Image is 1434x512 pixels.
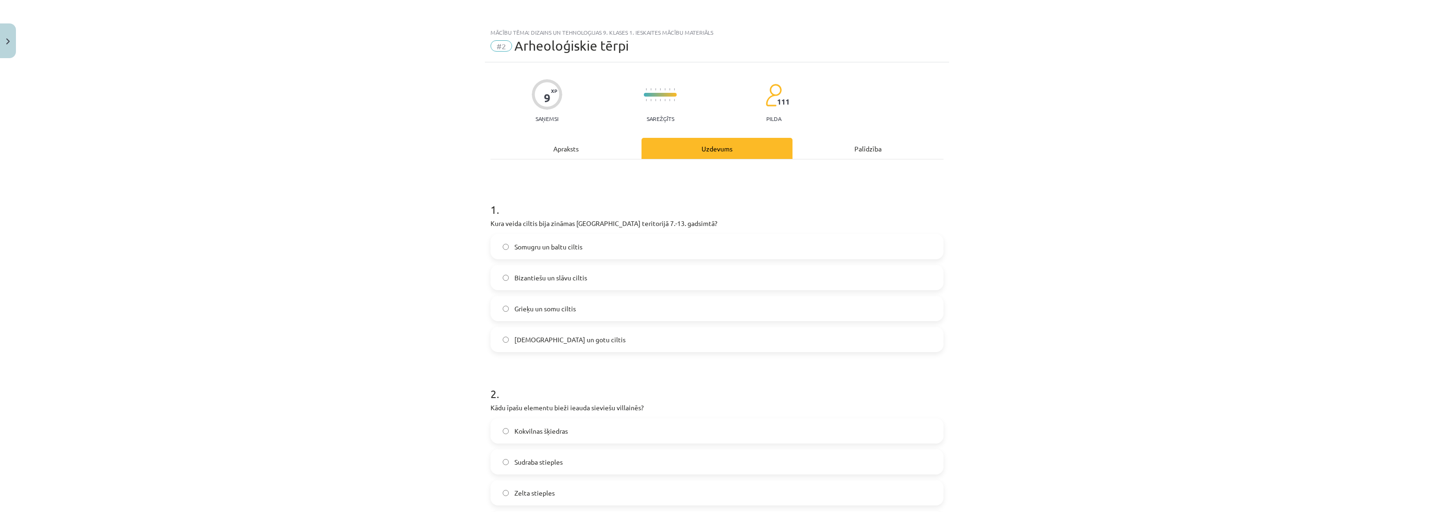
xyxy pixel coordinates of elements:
span: #2 [491,40,512,52]
div: 9 [544,91,551,105]
div: Mācību tēma: Dizains un tehnoloģijas 9. klases 1. ieskaites mācību materiāls [491,29,943,36]
span: Kokvilnas šķiedras [514,426,568,436]
h1: 1 . [491,187,943,216]
span: Bizantiešu un slāvu ciltis [514,273,587,283]
img: icon-short-line-57e1e144782c952c97e751825c79c345078a6d821885a25fce030b3d8c18986b.svg [655,99,656,101]
img: icon-close-lesson-0947bae3869378f0d4975bcd49f059093ad1ed9edebbc8119c70593378902aed.svg [6,38,10,45]
span: XP [551,88,557,93]
h1: 2 . [491,371,943,400]
span: Arheoloģiskie tērpi [514,38,629,53]
img: icon-short-line-57e1e144782c952c97e751825c79c345078a6d821885a25fce030b3d8c18986b.svg [674,88,675,90]
input: Zelta stieples [503,490,509,496]
div: Apraksts [491,138,642,159]
input: Somugru un baltu ciltis [503,244,509,250]
img: icon-short-line-57e1e144782c952c97e751825c79c345078a6d821885a25fce030b3d8c18986b.svg [664,99,665,101]
input: Bizantiešu un slāvu ciltis [503,275,509,281]
input: Kokvilnas šķiedras [503,428,509,434]
img: icon-short-line-57e1e144782c952c97e751825c79c345078a6d821885a25fce030b3d8c18986b.svg [660,88,661,90]
span: Sudraba stieples [514,457,563,467]
p: Sarežģīts [647,115,674,122]
img: icon-short-line-57e1e144782c952c97e751825c79c345078a6d821885a25fce030b3d8c18986b.svg [646,99,647,101]
input: Grieķu un somu ciltis [503,306,509,312]
img: icon-short-line-57e1e144782c952c97e751825c79c345078a6d821885a25fce030b3d8c18986b.svg [669,88,670,90]
span: Somugru un baltu ciltis [514,242,582,252]
img: icon-short-line-57e1e144782c952c97e751825c79c345078a6d821885a25fce030b3d8c18986b.svg [669,99,670,101]
span: Zelta stieples [514,488,555,498]
p: pilda [766,115,781,122]
p: Saņemsi [532,115,562,122]
p: Kura veida ciltis bija zināmas [GEOGRAPHIC_DATA] teritorijā 7.-13. gadsimtā? [491,218,943,228]
span: Grieķu un somu ciltis [514,304,576,314]
p: Kādu īpašu elementu bieži ieauda sieviešu villainēs? [491,403,943,413]
div: Palīdzība [792,138,943,159]
img: icon-short-line-57e1e144782c952c97e751825c79c345078a6d821885a25fce030b3d8c18986b.svg [655,88,656,90]
img: icon-short-line-57e1e144782c952c97e751825c79c345078a6d821885a25fce030b3d8c18986b.svg [664,88,665,90]
input: [DEMOGRAPHIC_DATA] un gotu ciltis [503,337,509,343]
img: icon-short-line-57e1e144782c952c97e751825c79c345078a6d821885a25fce030b3d8c18986b.svg [674,99,675,101]
span: 111 [777,98,790,106]
img: icon-short-line-57e1e144782c952c97e751825c79c345078a6d821885a25fce030b3d8c18986b.svg [660,99,661,101]
span: [DEMOGRAPHIC_DATA] un gotu ciltis [514,335,626,345]
input: Sudraba stieples [503,459,509,465]
img: icon-short-line-57e1e144782c952c97e751825c79c345078a6d821885a25fce030b3d8c18986b.svg [646,88,647,90]
img: students-c634bb4e5e11cddfef0936a35e636f08e4e9abd3cc4e673bd6f9a4125e45ecb1.svg [765,83,782,107]
div: Uzdevums [642,138,792,159]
